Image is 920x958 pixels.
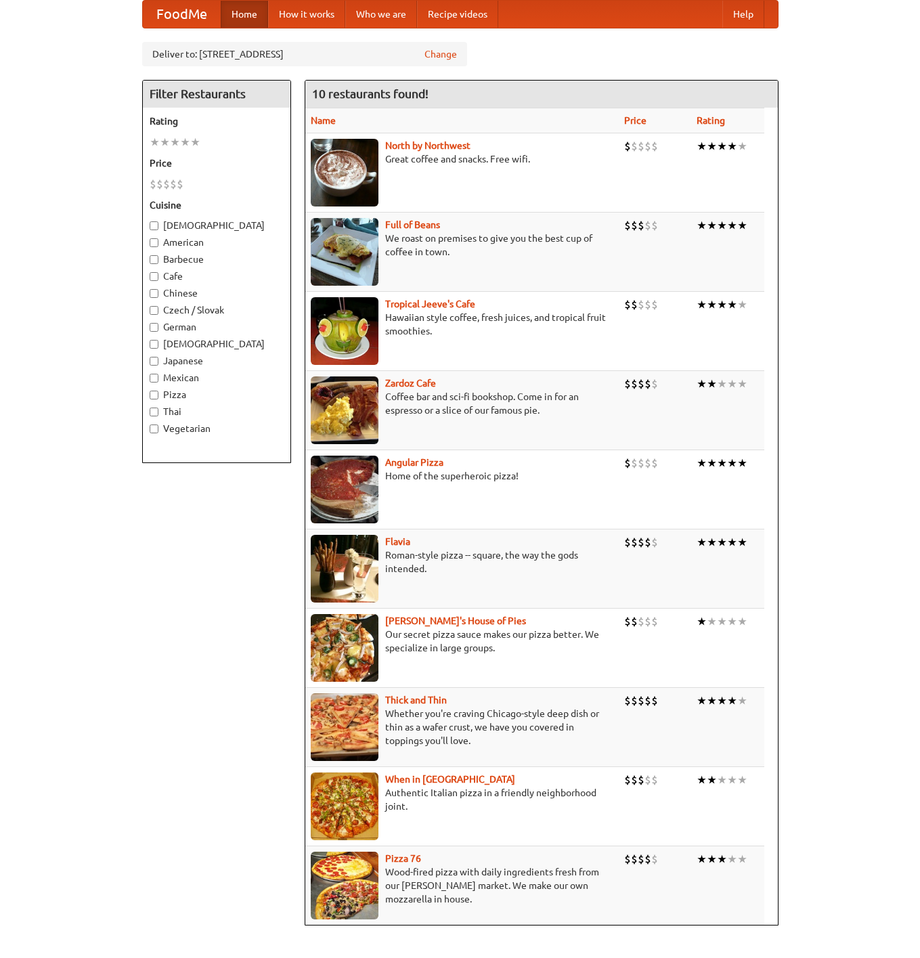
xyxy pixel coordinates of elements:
li: ★ [727,456,737,471]
input: Czech / Slovak [150,306,158,315]
li: $ [651,535,658,550]
p: Wood-fired pizza with daily ingredients fresh from our [PERSON_NAME] market. We make our own mozz... [311,865,614,906]
li: ★ [727,693,737,708]
p: Coffee bar and sci-fi bookshop. Come in for an espresso or a slice of our famous pie. [311,390,614,417]
p: Great coffee and snacks. Free wifi. [311,152,614,166]
a: When in [GEOGRAPHIC_DATA] [385,774,515,785]
li: $ [631,297,638,312]
input: [DEMOGRAPHIC_DATA] [150,221,158,230]
input: Pizza [150,391,158,399]
p: Roman-style pizza -- square, the way the gods intended. [311,548,614,575]
p: Authentic Italian pizza in a friendly neighborhood joint. [311,786,614,813]
li: ★ [697,772,707,787]
img: angular.jpg [311,456,378,523]
li: ★ [727,376,737,391]
a: Tropical Jeeve's Cafe [385,299,475,309]
li: ★ [697,614,707,629]
li: ★ [697,218,707,233]
li: $ [644,852,651,867]
li: $ [651,376,658,391]
a: Full of Beans [385,219,440,230]
li: $ [651,139,658,154]
li: ★ [190,135,200,150]
li: ★ [717,693,727,708]
h5: Rating [150,114,284,128]
a: Home [221,1,268,28]
li: ★ [727,852,737,867]
li: $ [638,456,644,471]
li: ★ [697,852,707,867]
li: $ [631,614,638,629]
label: [DEMOGRAPHIC_DATA] [150,219,284,232]
li: $ [644,297,651,312]
input: Japanese [150,357,158,366]
li: ★ [727,139,737,154]
li: ★ [707,456,717,471]
a: Flavia [385,536,410,547]
li: $ [651,772,658,787]
a: Thick and Thin [385,695,447,705]
li: $ [651,218,658,233]
li: $ [624,376,631,391]
img: north.jpg [311,139,378,206]
label: Mexican [150,371,284,385]
li: $ [624,852,631,867]
input: Vegetarian [150,424,158,433]
li: $ [638,218,644,233]
li: $ [651,456,658,471]
a: Price [624,115,647,126]
li: ★ [707,693,717,708]
label: [DEMOGRAPHIC_DATA] [150,337,284,351]
li: $ [624,535,631,550]
li: $ [624,218,631,233]
p: Whether you're craving Chicago-style deep dish or thin as a wafer crust, we have you covered in t... [311,707,614,747]
li: ★ [727,297,737,312]
li: ★ [727,535,737,550]
label: Chinese [150,286,284,300]
li: ★ [707,772,717,787]
li: $ [624,456,631,471]
li: ★ [737,297,747,312]
li: ★ [717,614,727,629]
li: ★ [737,535,747,550]
li: ★ [160,135,170,150]
b: Pizza 76 [385,853,421,864]
li: ★ [717,772,727,787]
li: $ [156,177,163,192]
li: $ [644,614,651,629]
li: ★ [737,852,747,867]
li: $ [624,139,631,154]
li: ★ [737,376,747,391]
a: Rating [697,115,725,126]
li: ★ [717,218,727,233]
li: $ [644,772,651,787]
label: Czech / Slovak [150,303,284,317]
h4: Filter Restaurants [143,81,290,108]
img: pizza76.jpg [311,852,378,919]
li: $ [631,852,638,867]
b: Zardoz Cafe [385,378,436,389]
a: North by Northwest [385,140,470,151]
a: Recipe videos [417,1,498,28]
li: ★ [737,218,747,233]
li: $ [624,693,631,708]
li: $ [631,218,638,233]
img: jeeves.jpg [311,297,378,365]
input: Cafe [150,272,158,281]
li: $ [638,297,644,312]
a: FoodMe [143,1,221,28]
li: ★ [707,139,717,154]
li: $ [170,177,177,192]
li: ★ [697,297,707,312]
input: Barbecue [150,255,158,264]
li: $ [644,376,651,391]
li: $ [638,376,644,391]
li: ★ [737,772,747,787]
li: ★ [737,614,747,629]
li: ★ [170,135,180,150]
img: luigis.jpg [311,614,378,682]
